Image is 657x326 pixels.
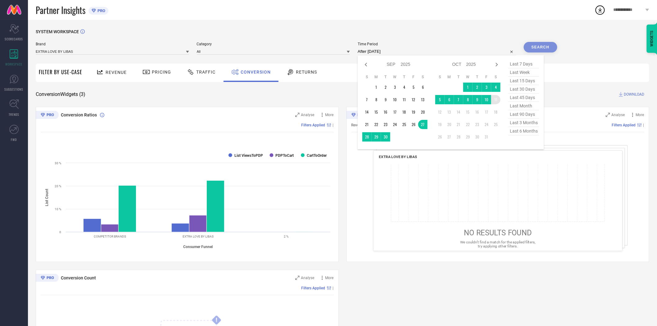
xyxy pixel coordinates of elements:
td: Mon Oct 20 2025 [445,120,454,129]
td: Sun Sep 14 2025 [362,107,372,117]
td: Sat Sep 13 2025 [418,95,428,104]
span: Conversion Count [61,275,96,280]
td: Wed Oct 01 2025 [463,83,473,92]
text: 20 % [55,184,61,188]
text: CartToOrder [307,153,327,158]
text: PDPToCart [276,153,294,158]
span: Filters Applied [612,123,636,127]
td: Wed Oct 15 2025 [463,107,473,117]
svg: Zoom [606,113,610,117]
span: Time Period [358,42,516,46]
span: last 3 months [508,119,539,127]
td: Fri Sep 19 2025 [409,107,418,117]
span: last 15 days [508,77,539,85]
span: Conversion [241,70,271,75]
span: Pricing [152,70,171,75]
td: Tue Sep 30 2025 [381,132,390,142]
svg: Zoom [295,276,300,280]
span: EXTRA LOVE BY LIBAS [379,155,417,159]
td: Fri Oct 17 2025 [482,107,491,117]
td: Wed Sep 17 2025 [390,107,400,117]
span: More [636,113,644,117]
td: Wed Oct 22 2025 [463,120,473,129]
span: | [333,123,334,127]
span: last month [508,102,539,110]
th: Friday [482,75,491,79]
td: Sat Oct 04 2025 [491,83,501,92]
td: Mon Sep 15 2025 [372,107,381,117]
th: Saturday [491,75,501,79]
td: Sat Sep 27 2025 [418,120,428,129]
span: Revenue (% share) [351,123,382,127]
span: last 30 days [508,85,539,93]
tspan: List Count [45,189,49,206]
span: last 7 days [508,60,539,68]
td: Mon Sep 01 2025 [372,83,381,92]
span: | [643,123,644,127]
td: Sat Oct 11 2025 [491,95,501,104]
td: Sat Oct 18 2025 [491,107,501,117]
td: Mon Sep 29 2025 [372,132,381,142]
th: Tuesday [381,75,390,79]
th: Wednesday [390,75,400,79]
span: Partner Insights [36,4,85,16]
text: 0 [59,230,61,234]
td: Sun Oct 19 2025 [435,120,445,129]
td: Wed Sep 24 2025 [390,120,400,129]
td: Fri Oct 24 2025 [482,120,491,129]
div: Premium [36,111,59,120]
span: Conversion Ratios [61,112,97,117]
span: SCORECARDS [5,37,23,41]
span: Analyse [301,276,315,280]
th: Wednesday [463,75,473,79]
span: Filters Applied [301,123,325,127]
td: Thu Oct 23 2025 [473,120,482,129]
td: Mon Oct 06 2025 [445,95,454,104]
td: Sun Sep 21 2025 [362,120,372,129]
td: Fri Oct 31 2025 [482,132,491,142]
td: Sat Oct 25 2025 [491,120,501,129]
span: Brand [36,42,189,46]
div: Next month [493,61,501,68]
td: Sun Oct 12 2025 [435,107,445,117]
td: Sat Sep 06 2025 [418,83,428,92]
span: WORKSPACE [6,62,23,66]
td: Tue Sep 23 2025 [381,120,390,129]
th: Monday [445,75,454,79]
td: Fri Sep 12 2025 [409,95,418,104]
td: Tue Oct 07 2025 [454,95,463,104]
td: Sat Sep 20 2025 [418,107,428,117]
span: last week [508,68,539,77]
div: Previous month [362,61,370,68]
div: Open download list [595,4,606,16]
div: Premium [36,274,59,283]
td: Mon Oct 13 2025 [445,107,454,117]
span: NO RESULTS FOUND [464,229,532,237]
text: List ViewsToPDP [234,153,263,158]
svg: Zoom [295,113,300,117]
th: Thursday [400,75,409,79]
th: Sunday [362,75,372,79]
span: DOWNLOAD [624,91,645,97]
span: Filter By Use-Case [39,68,82,76]
td: Thu Sep 18 2025 [400,107,409,117]
span: Conversion Widgets ( 3 ) [36,91,85,97]
td: Tue Sep 02 2025 [381,83,390,92]
tspan: ! [216,317,217,324]
div: Premium [347,111,369,120]
text: 2 % [284,235,289,238]
span: FWD [11,137,17,142]
td: Tue Sep 16 2025 [381,107,390,117]
span: SYSTEM WORKSPACE [36,29,79,34]
text: EXTRA LOVE BY LIBAS [183,235,214,238]
text: 10 % [55,207,61,211]
td: Wed Sep 10 2025 [390,95,400,104]
text: COMPETITOR BRANDS [94,235,126,238]
td: Mon Oct 27 2025 [445,132,454,142]
span: Returns [296,70,317,75]
span: Category [197,42,350,46]
span: Revenue [106,70,127,75]
th: Sunday [435,75,445,79]
td: Thu Oct 30 2025 [473,132,482,142]
th: Saturday [418,75,428,79]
